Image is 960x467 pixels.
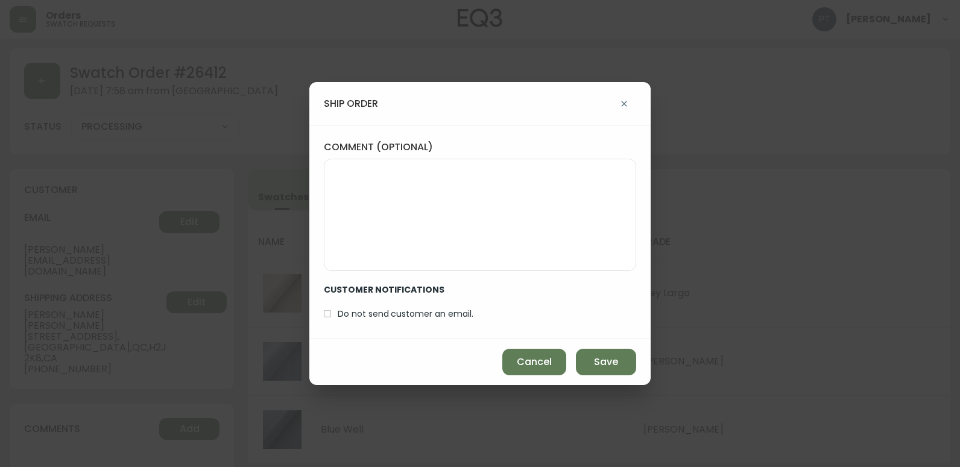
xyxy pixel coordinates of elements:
[324,97,378,110] h4: ship order
[324,271,483,303] label: CUSTOMER NOTIFICATIONS
[502,349,566,375] button: Cancel
[338,308,473,320] span: Do not send customer an email.
[594,355,618,369] span: Save
[576,349,636,375] button: Save
[517,355,552,369] span: Cancel
[324,141,636,154] label: comment (optional)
